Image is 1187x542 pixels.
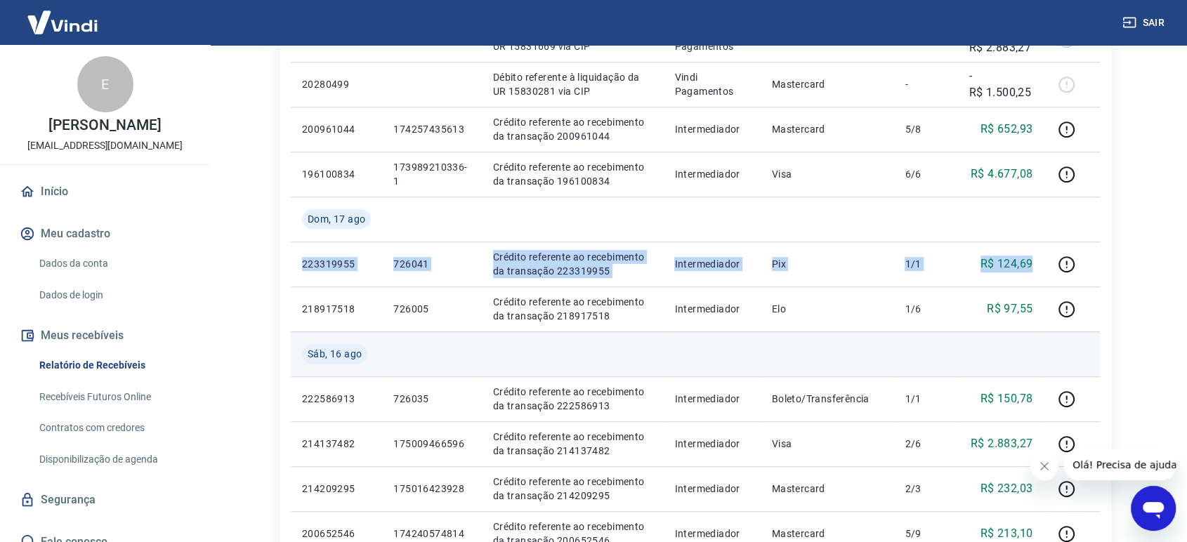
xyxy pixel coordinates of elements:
p: Crédito referente ao recebimento da transação 196100834 [493,160,652,188]
p: - [905,77,946,91]
p: 174240574814 [393,527,470,541]
a: Dados da conta [34,249,193,278]
p: 175009466596 [393,437,470,451]
p: 5/8 [905,122,946,136]
iframe: Fechar mensagem [1030,452,1058,480]
p: 6/6 [905,167,946,181]
p: 214209295 [302,482,371,496]
p: R$ 97,55 [987,300,1032,317]
p: Crédito referente ao recebimento da transação 218917518 [493,295,652,323]
img: Vindi [17,1,108,44]
p: 173989210336-1 [393,160,470,188]
p: Mastercard [772,77,883,91]
p: -R$ 1.500,25 [969,67,1033,101]
p: Mastercard [772,482,883,496]
a: Recebíveis Futuros Online [34,383,193,411]
p: Mastercard [772,527,883,541]
button: Sair [1120,10,1170,36]
button: Meu cadastro [17,218,193,249]
span: Olá! Precisa de ajuda? [8,10,118,21]
p: 1/1 [905,257,946,271]
p: Crédito referente ao recebimento da transação 200961044 [493,115,652,143]
p: Intermediador [674,122,749,136]
p: Crédito referente ao recebimento da transação 214209295 [493,475,652,503]
p: Intermediador [674,527,749,541]
span: Dom, 17 ago [308,212,365,226]
iframe: Mensagem da empresa [1064,449,1176,480]
p: Vindi Pagamentos [674,70,749,98]
p: R$ 150,78 [981,390,1033,407]
p: Crédito referente ao recebimento da transação 214137482 [493,430,652,458]
p: 200652546 [302,527,371,541]
p: [EMAIL_ADDRESS][DOMAIN_NAME] [27,138,183,153]
div: E [77,56,133,112]
p: Intermediador [674,302,749,316]
p: Visa [772,437,883,451]
p: 196100834 [302,167,371,181]
p: 1/1 [905,392,946,406]
a: Dados de login [34,281,193,310]
p: 175016423928 [393,482,470,496]
p: 174257435613 [393,122,470,136]
p: Crédito referente ao recebimento da transação 222586913 [493,385,652,413]
p: [PERSON_NAME] [48,118,161,133]
p: Crédito referente ao recebimento da transação 223319955 [493,250,652,278]
p: Intermediador [674,482,749,496]
p: R$ 652,93 [981,121,1033,138]
p: R$ 2.883,27 [971,435,1032,452]
a: Disponibilização de agenda [34,445,193,474]
p: Intermediador [674,437,749,451]
span: Sáb, 16 ago [308,347,362,361]
p: R$ 232,03 [981,480,1033,497]
p: Intermediador [674,392,749,406]
p: 726035 [393,392,470,406]
p: Débito referente à liquidação da UR 15830281 via CIP [493,70,652,98]
p: 2/3 [905,482,946,496]
iframe: Botão para abrir a janela de mensagens [1131,486,1176,531]
p: 1/6 [905,302,946,316]
a: Início [17,176,193,207]
p: 726005 [393,302,470,316]
p: 20280499 [302,77,371,91]
p: R$ 124,69 [981,256,1033,272]
p: R$ 213,10 [981,525,1033,542]
a: Segurança [17,484,193,515]
p: 200961044 [302,122,371,136]
p: Intermediador [674,167,749,181]
p: 214137482 [302,437,371,451]
p: Visa [772,167,883,181]
p: Boleto/Transferência [772,392,883,406]
p: Pix [772,257,883,271]
p: 223319955 [302,257,371,271]
button: Meus recebíveis [17,320,193,351]
p: Elo [772,302,883,316]
p: 218917518 [302,302,371,316]
a: Relatório de Recebíveis [34,351,193,380]
p: 5/9 [905,527,946,541]
p: 2/6 [905,437,946,451]
p: R$ 4.677,08 [971,166,1032,183]
p: Intermediador [674,257,749,271]
p: Mastercard [772,122,883,136]
p: 726041 [393,257,470,271]
p: 222586913 [302,392,371,406]
a: Contratos com credores [34,414,193,442]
